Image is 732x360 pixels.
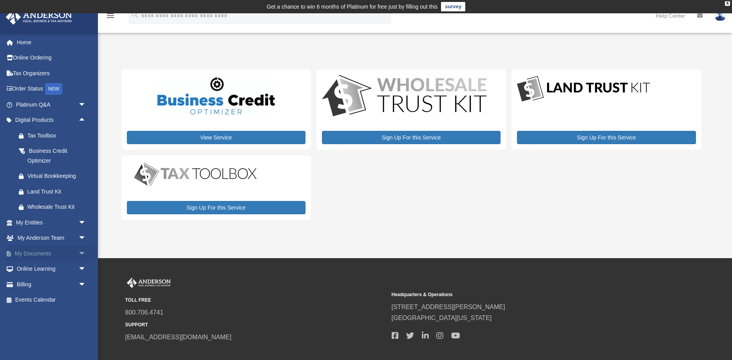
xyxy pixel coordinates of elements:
[127,131,305,144] a: View Service
[267,2,438,11] div: Get a chance to win 6 months of Platinum for free just by filling out this
[322,131,501,144] a: Sign Up For this Service
[725,1,730,6] div: close
[11,199,94,215] a: Wholesale Trust Kit
[714,10,726,21] img: User Pic
[78,230,94,246] span: arrow_drop_down
[78,215,94,231] span: arrow_drop_down
[78,261,94,277] span: arrow_drop_down
[11,128,94,143] a: Tax Toolbox
[78,112,94,128] span: arrow_drop_up
[5,34,98,50] a: Home
[5,215,98,230] a: My Entitiesarrow_drop_down
[517,75,650,103] img: LandTrust_lgo-1.jpg
[27,146,84,165] div: Business Credit Optimizer
[5,81,98,97] a: Order StatusNEW
[106,11,115,20] i: menu
[78,277,94,293] span: arrow_drop_down
[27,131,84,141] div: Tax Toolbox
[125,334,231,340] a: [EMAIL_ADDRESS][DOMAIN_NAME]
[5,277,98,292] a: Billingarrow_drop_down
[125,278,172,288] img: Anderson Advisors Platinum Portal
[78,246,94,262] span: arrow_drop_down
[392,315,492,321] a: [GEOGRAPHIC_DATA][US_STATE]
[517,131,696,144] a: Sign Up For this Service
[27,202,84,212] div: Wholesale Trust Kit
[5,246,98,261] a: My Documentsarrow_drop_down
[322,75,486,118] img: WS-Trust-Kit-lgo-1.jpg
[5,230,98,246] a: My Anderson Teamarrow_drop_down
[106,14,115,20] a: menu
[27,187,84,197] div: Land Trust Kit
[45,83,62,95] div: NEW
[392,304,505,310] a: [STREET_ADDRESS][PERSON_NAME]
[131,11,139,19] i: search
[11,143,94,168] a: Business Credit Optimizer
[5,97,98,112] a: Platinum Q&Aarrow_drop_down
[78,97,94,113] span: arrow_drop_down
[27,171,84,181] div: Virtual Bookkeeping
[4,9,74,25] img: Anderson Advisors Platinum Portal
[125,296,386,304] small: TOLL FREE
[125,309,164,316] a: 800.706.4741
[5,50,98,66] a: Online Ordering
[127,161,264,188] img: taxtoolbox_new-1.webp
[5,292,98,308] a: Events Calendar
[125,321,386,329] small: SUPPORT
[11,168,94,184] a: Virtual Bookkeeping
[5,261,98,277] a: Online Learningarrow_drop_down
[392,291,652,299] small: Headquarters & Operations
[5,112,94,128] a: Digital Productsarrow_drop_up
[441,2,465,11] a: survey
[11,184,94,199] a: Land Trust Kit
[127,201,305,214] a: Sign Up For this Service
[5,65,98,81] a: Tax Organizers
